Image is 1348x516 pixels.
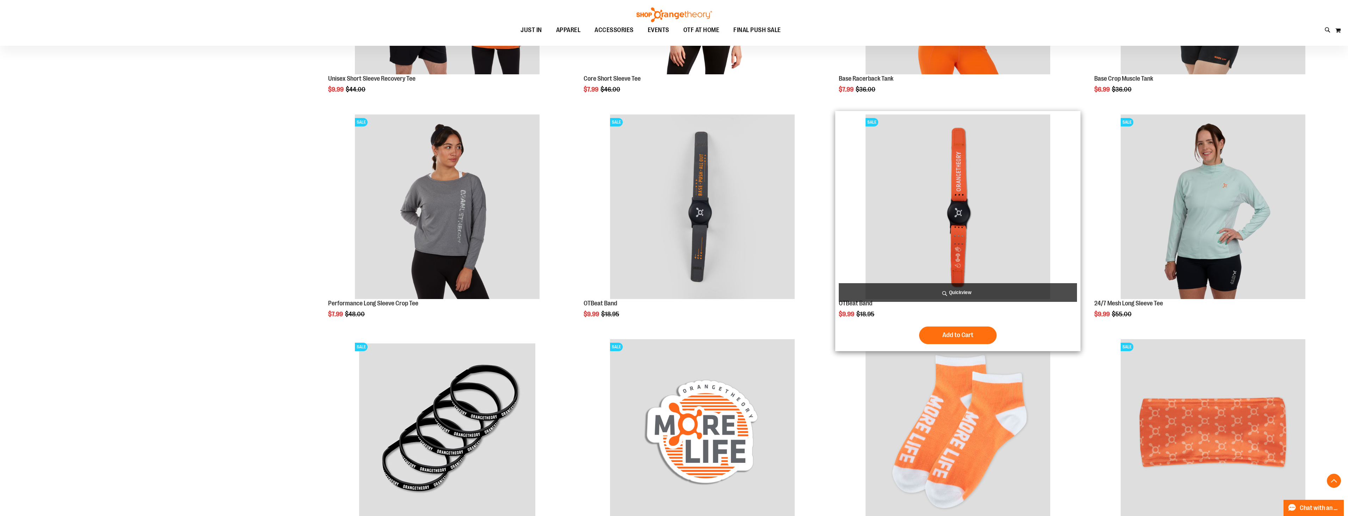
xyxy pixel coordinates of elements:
[1121,114,1305,299] img: 24/7 Mesh Long Sleeve Tee
[1121,118,1133,126] span: SALE
[328,114,566,300] a: Product image for Performance Long Sleeve Crop TeeSALE
[942,331,973,339] span: Add to Cart
[1094,75,1153,82] a: Base Crop Muscle Tank
[1091,111,1336,336] div: product
[648,22,669,38] span: EVENTS
[355,114,540,299] img: Product image for Performance Long Sleeve Crop Tee
[328,75,416,82] a: Unisex Short Sleeve Recovery Tee
[556,22,581,38] span: APPAREL
[1094,311,1111,318] span: $9.99
[635,7,713,22] img: Shop Orangetheory
[345,311,366,318] span: $48.00
[1121,343,1133,351] span: SALE
[355,343,368,351] span: SALE
[610,343,623,351] span: SALE
[1327,474,1341,488] button: Back To Top
[839,114,1077,300] a: OTBeat BandSALE
[346,86,367,93] span: $44.00
[328,300,418,307] a: Performance Long Sleeve Crop Tee
[610,114,795,299] img: OTBeat Band
[835,111,1080,351] div: product
[1284,500,1344,516] button: Chat with an Expert
[325,111,570,336] div: product
[866,118,878,126] span: SALE
[839,283,1077,302] a: Quickview
[1094,86,1111,93] span: $6.99
[584,75,641,82] a: Core Short Sleeve Tee
[856,86,876,93] span: $36.00
[866,114,1050,299] img: OTBeat Band
[1300,505,1340,511] span: Chat with an Expert
[521,22,542,38] span: JUST IN
[601,86,621,93] span: $46.00
[355,118,368,126] span: SALE
[610,118,623,126] span: SALE
[856,311,875,318] span: $18.95
[839,311,855,318] span: $9.99
[733,22,781,38] span: FINAL PUSH SALE
[580,111,825,336] div: product
[328,86,345,93] span: $9.99
[919,327,997,344] button: Add to Cart
[1094,300,1163,307] a: 24/7 Mesh Long Sleeve Tee
[584,114,821,300] a: OTBeat BandSALE
[839,300,872,307] a: OTBeat Band
[584,311,600,318] span: $9.99
[584,86,599,93] span: $7.99
[601,311,620,318] span: $18.95
[1112,311,1133,318] span: $55.00
[328,311,344,318] span: $7.99
[839,86,855,93] span: $7.99
[584,300,617,307] a: OTBeat Band
[1112,86,1133,93] span: $36.00
[1094,114,1332,300] a: 24/7 Mesh Long Sleeve TeeSALE
[839,75,893,82] a: Base Racerback Tank
[595,22,634,38] span: ACCESSORIES
[683,22,720,38] span: OTF AT HOME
